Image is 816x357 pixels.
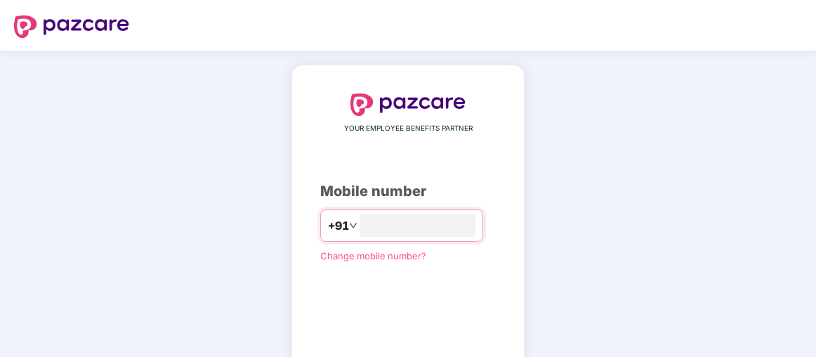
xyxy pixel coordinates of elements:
[328,217,349,235] span: +91
[350,93,466,116] img: logo
[320,181,496,202] div: Mobile number
[320,250,426,261] a: Change mobile number?
[14,15,129,38] img: logo
[344,123,473,134] span: YOUR EMPLOYEE BENEFITS PARTNER
[349,221,357,230] span: down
